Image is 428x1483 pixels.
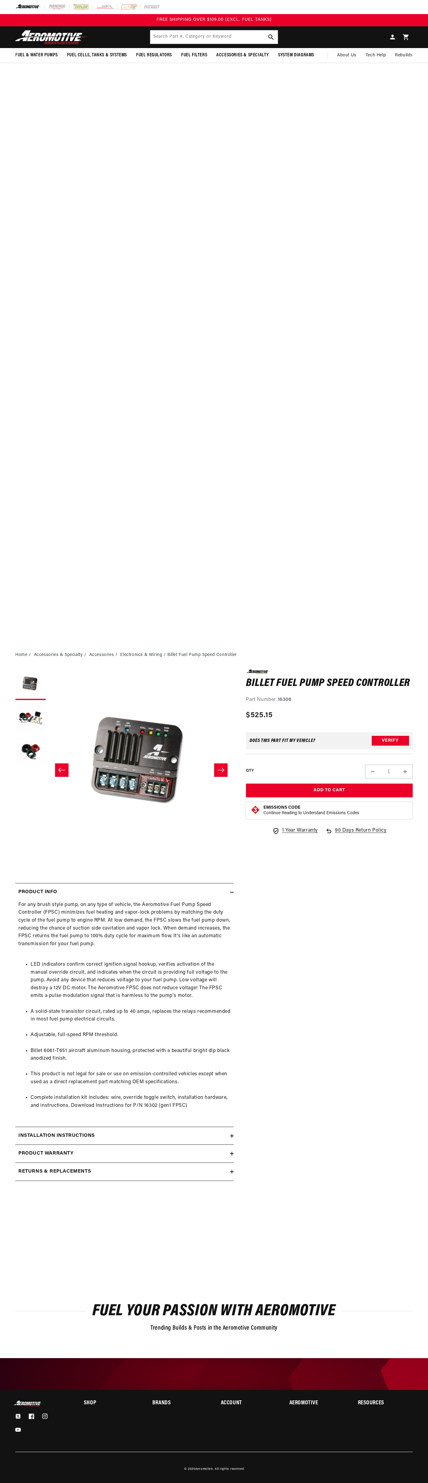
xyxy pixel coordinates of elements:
[390,48,417,63] summary: Rebuilds
[246,679,413,688] h1: Billet Fuel Pump Speed Controller
[246,710,273,721] span: $525.15
[157,17,272,22] span: FREE SHIPPING OVER $109.00 (EXCL. FUEL TANKS)
[181,52,207,58] span: Fuel Filters
[15,1127,234,1145] summary: Installation Instructions
[366,52,386,59] span: Tech Help
[272,827,318,835] a: 1 Year Warranty
[15,1163,234,1181] summary: Returns & replacements
[395,52,413,59] span: Rebuilds
[358,1401,413,1406] summary: Resources
[15,652,27,658] a: Home
[132,48,177,62] summary: Fuel Regulators
[31,1094,231,1110] li: Complete installation kit includes: wire, override toggle switch, installation hardware, and inst...
[278,697,292,702] strong: 16306
[177,48,212,62] summary: Fuel Filters
[18,888,57,896] h2: Product Info
[89,652,114,658] a: Accessories
[67,52,127,58] span: Fuel Cells, Tanks & Systems
[372,736,409,746] button: Verify
[18,1132,95,1140] h2: Installation Instructions
[361,48,390,63] summary: Tech Help
[15,52,58,58] span: Fuel & Water Pumps
[151,1325,277,1331] span: Trending Builds & Posts in the Aeromotive Community
[31,961,231,1000] li: LED indicators confirm correct ignition signal hookup, verifies activation of the manual override...
[15,737,46,767] button: Load image 3 in gallery view
[212,48,274,62] summary: Accessories & Specialty
[214,763,228,777] button: Slide right
[263,805,300,810] strong: Emissions Code
[13,1401,44,1406] img: Aeromotive
[251,805,260,815] img: Emissions code
[150,30,278,44] input: Search Part #, Category or Keyword
[18,1168,91,1176] h2: Returns & replacements
[167,652,237,658] li: Billet Fuel Pump Speed Controller
[15,901,234,1118] div: For any brush style pump, on any type of vehicle, the Aeromotive Fuel Pump Speed Controller (FPSC...
[221,1401,276,1406] summary: Account
[195,1467,213,1471] a: Aeromotive
[246,696,413,704] div: Part Number:
[15,1304,413,1318] h2: Fuel Your Passion with Aeromotive
[289,1401,344,1406] summary: Aeromotive
[62,48,132,62] summary: Fuel Cells, Tanks & Systems
[31,1008,231,1024] li: A solid-state transistor circuit, rated up to 40 amps, replaces the relays recommended in most fu...
[263,805,359,816] button: Emissions CodeContinue Reading to Understand Emissions Codes
[250,738,315,743] div: Does This part fit My vehicle?
[264,30,278,44] button: Search Part #, Category or Keyword
[31,1031,231,1039] li: Adjustable, full-speed RPM threshold.
[215,1467,244,1471] small: All rights reserved
[246,784,413,797] button: Add to Cart
[31,1070,231,1086] li: This product is not legal for sale or use on emission-controlled vehicles except when used as a d...
[15,1145,234,1163] summary: Product warranty
[246,768,254,773] label: QTY
[152,1401,207,1406] summary: Brands
[11,48,62,62] summary: Fuel & Water Pumps
[282,827,318,835] span: 1 Year Warranty
[184,1467,214,1471] small: © 2025 .
[15,669,234,871] media-gallery: Gallery Viewer
[34,652,88,658] li: Accessories & Specialty
[335,827,387,841] span: 90 Days Return Policy
[84,1401,139,1406] summary: Shop
[55,763,69,777] button: Slide left
[15,652,413,658] nav: breadcrumbs
[274,48,319,62] summary: System Diagrams
[278,52,314,58] span: System Diagrams
[15,883,234,901] summary: Product Info
[31,1047,231,1063] li: Billet 6061-T651 aircraft aluminum housing, protected with a beautiful bright dip black anodized ...
[325,827,387,841] a: 90 Days Return Policy
[15,703,46,734] button: Load image 2 in gallery view
[13,30,90,44] img: Aeromotive
[136,52,172,58] span: Fuel Regulators
[216,52,269,58] span: Accessories & Specialty
[337,53,356,58] span: About Us
[333,48,361,63] a: About Us
[263,811,359,816] p: Continue Reading to Understand Emissions Codes
[15,669,46,700] button: Load image 1 in gallery view
[120,652,162,658] a: Electronics & Wiring
[18,1150,74,1158] h2: Product warranty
